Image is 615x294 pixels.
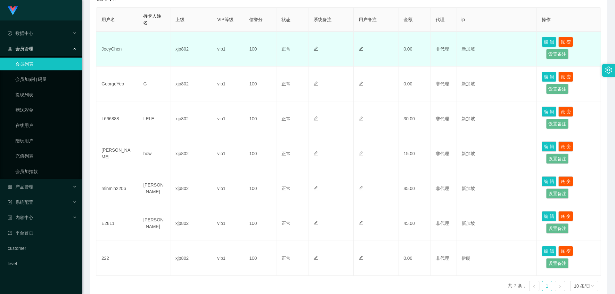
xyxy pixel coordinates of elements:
li: 上一页 [529,281,539,291]
li: 下一页 [555,281,565,291]
button: 设置备注 [546,49,569,59]
button: 账 变 [558,37,573,47]
button: 账 变 [558,211,573,221]
button: 账 变 [558,176,573,187]
td: xjp802 [170,241,212,276]
td: L666888 [96,101,138,136]
i: 图标: edit [359,186,363,190]
i: 图标: edit [314,151,318,155]
a: 提现列表 [15,88,77,101]
span: 正常 [282,116,291,121]
span: 代理 [436,17,445,22]
td: 新加坡 [456,136,537,171]
a: 陪玩用户 [15,134,77,147]
td: 0.00 [398,32,430,67]
button: 编 辑 [542,141,556,152]
button: 编 辑 [542,72,556,82]
td: 0.00 [398,67,430,101]
td: vip1 [212,136,244,171]
td: E2811 [96,206,138,241]
td: 100 [244,136,276,171]
td: 100 [244,32,276,67]
li: 1 [542,281,552,291]
a: level [8,257,77,270]
td: 100 [244,101,276,136]
td: 30.00 [398,101,430,136]
a: 在线用户 [15,119,77,132]
span: 内容中心 [8,215,33,220]
td: minmin2206 [96,171,138,206]
span: 金额 [404,17,413,22]
i: 图标: edit [314,221,318,225]
td: 100 [244,241,276,276]
span: 非代理 [436,221,449,226]
i: 图标: edit [314,186,318,190]
span: 非代理 [436,186,449,191]
i: 图标: setting [605,67,612,74]
a: 1 [542,281,552,291]
span: 用户备注 [359,17,377,22]
span: 正常 [282,46,291,52]
td: xjp802 [170,136,212,171]
button: 编 辑 [542,37,556,47]
td: vip1 [212,32,244,67]
span: 信誉分 [249,17,263,22]
i: 图标: edit [314,46,318,51]
i: 图标: check-circle-o [8,31,12,36]
span: 系统配置 [8,200,33,205]
td: [PERSON_NAME] [96,136,138,171]
td: JoeyChen [96,32,138,67]
td: 0.00 [398,241,430,276]
td: 45.00 [398,206,430,241]
button: 设置备注 [546,84,569,94]
div: 10 条/页 [574,281,590,291]
td: 新加坡 [456,67,537,101]
button: 设置备注 [546,223,569,234]
td: vip1 [212,206,244,241]
td: vip1 [212,241,244,276]
a: 赠送彩金 [15,104,77,116]
span: 非代理 [436,151,449,156]
span: 正常 [282,151,291,156]
td: xjp802 [170,32,212,67]
span: 用户名 [102,17,115,22]
button: 编 辑 [542,211,556,221]
span: 操作 [542,17,551,22]
td: 伊朗 [456,241,537,276]
td: 新加坡 [456,171,537,206]
i: 图标: edit [314,116,318,121]
button: 编 辑 [542,107,556,117]
span: 产品管理 [8,184,33,189]
span: 上级 [176,17,184,22]
i: 图标: edit [359,81,363,86]
button: 设置备注 [546,188,569,199]
button: 账 变 [558,246,573,256]
button: 账 变 [558,141,573,152]
i: 图标: edit [359,46,363,51]
button: 设置备注 [546,119,569,129]
li: 共 7 条， [508,281,527,291]
i: 图标: form [8,200,12,204]
td: 新加坡 [456,101,537,136]
i: 图标: edit [314,256,318,260]
a: 会员加减打码量 [15,73,77,86]
img: logo.9652507e.png [8,6,18,15]
td: vip1 [212,101,244,136]
button: 账 变 [558,107,573,117]
td: 新加坡 [456,206,537,241]
td: 222 [96,241,138,276]
td: 新加坡 [456,32,537,67]
span: 会员管理 [8,46,33,51]
button: 设置备注 [546,154,569,164]
td: 15.00 [398,136,430,171]
td: 100 [244,67,276,101]
td: 45.00 [398,171,430,206]
span: 非代理 [436,256,449,261]
button: 编 辑 [542,246,556,256]
td: vip1 [212,171,244,206]
i: 图标: left [532,284,536,288]
span: 正常 [282,186,291,191]
span: 数据中心 [8,31,33,36]
button: 编 辑 [542,176,556,187]
i: 图标: edit [314,81,318,86]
